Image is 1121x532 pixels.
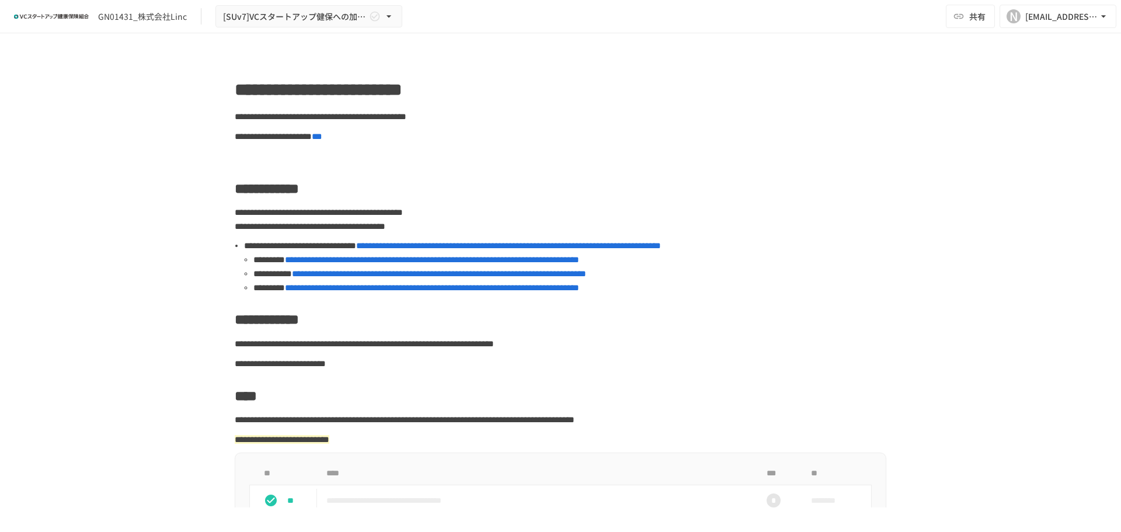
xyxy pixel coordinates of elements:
div: GN01431_株式会社Linc [98,11,187,23]
div: N [1007,9,1021,23]
button: [SUv7]VCスタートアップ健保への加入申請手続き [215,5,402,28]
img: ZDfHsVrhrXUoWEWGWYf8C4Fv4dEjYTEDCNvmL73B7ox [14,7,89,26]
div: [EMAIL_ADDRESS][DOMAIN_NAME] [1025,9,1098,24]
button: 共有 [946,5,995,28]
button: N[EMAIL_ADDRESS][DOMAIN_NAME] [1000,5,1116,28]
span: [SUv7]VCスタートアップ健保への加入申請手続き [223,9,367,24]
button: status [259,489,283,512]
span: 共有 [969,10,986,23]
